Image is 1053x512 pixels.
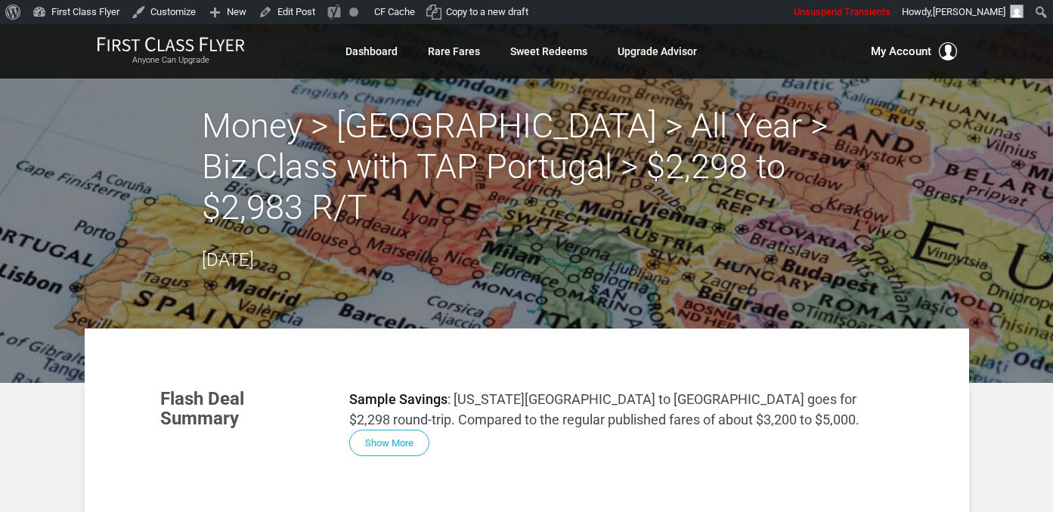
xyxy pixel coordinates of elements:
[202,249,254,270] time: [DATE]
[97,55,245,66] small: Anyone Can Upgrade
[933,6,1005,17] span: [PERSON_NAME]
[202,106,852,228] h2: Money > [GEOGRAPHIC_DATA] > All Year > Biz Class with TAP Portugal > $2,298 to $2,983 R/T
[160,389,327,429] h3: Flash Deal Summary
[428,38,480,65] a: Rare Fares
[349,430,429,456] button: Show More
[794,6,890,17] span: Unsuspend Transients
[345,38,398,65] a: Dashboard
[871,42,931,60] span: My Account
[97,36,245,52] img: First Class Flyer
[618,38,697,65] a: Upgrade Advisor
[349,389,894,430] p: : [US_STATE][GEOGRAPHIC_DATA] to [GEOGRAPHIC_DATA] goes for $2,298 round-trip. Compared to the re...
[510,38,587,65] a: Sweet Redeems
[97,36,245,66] a: First Class FlyerAnyone Can Upgrade
[349,391,448,407] strong: Sample Savings
[871,42,957,60] button: My Account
